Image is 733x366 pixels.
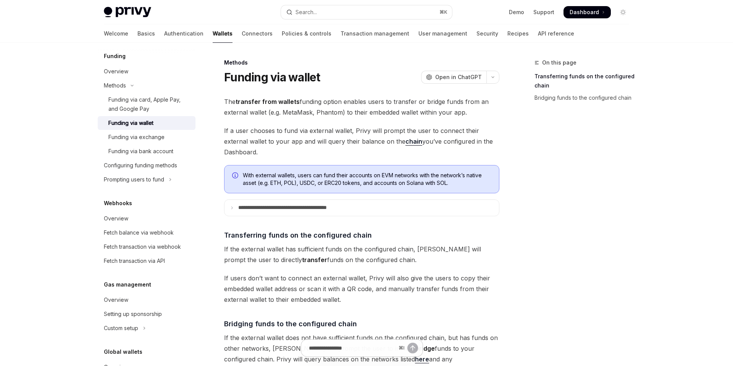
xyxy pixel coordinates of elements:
[98,65,195,78] a: Overview
[104,295,128,304] div: Overview
[281,5,452,19] button: Open search
[98,293,195,307] a: Overview
[104,52,126,61] h5: Funding
[507,24,529,43] a: Recipes
[236,98,300,105] strong: transfer from wallets
[98,79,195,92] button: Toggle Methods section
[98,212,195,225] a: Overview
[418,24,467,43] a: User management
[224,230,372,240] span: Transferring funds on the configured chain
[224,70,320,84] h1: Funding via wallet
[104,175,164,184] div: Prompting users to fund
[224,96,499,118] span: The funding option enables users to transfer or bridge funds from an external wallet (e.g. MetaMa...
[104,161,177,170] div: Configuring funding methods
[98,307,195,321] a: Setting up sponsorship
[108,118,153,128] div: Funding via wallet
[405,138,422,146] a: chain
[104,7,151,18] img: light logo
[108,147,173,156] div: Funding via bank account
[439,9,447,15] span: ⌘ K
[534,70,635,92] a: Transferring funds on the configured chain
[98,93,195,116] a: Funding via card, Apple Pay, and Google Pay
[570,8,599,16] span: Dashboard
[98,173,195,186] button: Toggle Prompting users to fund section
[224,59,499,66] div: Methods
[563,6,611,18] a: Dashboard
[104,214,128,223] div: Overview
[407,343,418,353] button: Send message
[104,324,138,333] div: Custom setup
[534,92,635,104] a: Bridging funds to the configured chain
[242,24,273,43] a: Connectors
[98,321,195,335] button: Toggle Custom setup section
[341,24,409,43] a: Transaction management
[104,228,174,237] div: Fetch balance via webhook
[302,256,327,264] strong: transfer
[421,71,486,84] button: Open in ChatGPT
[309,340,396,356] input: Ask a question...
[476,24,498,43] a: Security
[164,24,203,43] a: Authentication
[224,244,499,265] span: If the external wallet has sufficient funds on the configured chain, [PERSON_NAME] will prompt th...
[98,116,195,130] a: Funding via wallet
[104,67,128,76] div: Overview
[104,24,128,43] a: Welcome
[108,95,191,113] div: Funding via card, Apple Pay, and Google Pay
[104,309,162,319] div: Setting up sponsorship
[295,8,317,17] div: Search...
[98,159,195,172] a: Configuring funding methods
[98,226,195,240] a: Fetch balance via webhook
[224,125,499,157] span: If a user chooses to fund via external wallet, Privy will prompt the user to connect their extern...
[104,347,142,356] h5: Global wallets
[104,199,132,208] h5: Webhooks
[509,8,524,16] a: Demo
[617,6,629,18] button: Toggle dark mode
[104,256,165,266] div: Fetch transaction via API
[435,73,482,81] span: Open in ChatGPT
[213,24,232,43] a: Wallets
[243,172,491,187] span: With external wallets, users can fund their accounts on EVM networks with the network’s native as...
[104,81,126,90] div: Methods
[542,58,576,67] span: On this page
[538,24,574,43] a: API reference
[282,24,331,43] a: Policies & controls
[108,133,165,142] div: Funding via exchange
[232,172,240,180] svg: Info
[98,240,195,254] a: Fetch transaction via webhook
[224,273,499,305] span: If users don’t want to connect an external wallet, Privy will also give the users to copy their e...
[104,242,181,251] div: Fetch transaction via webhook
[98,144,195,158] a: Funding via bank account
[104,280,151,289] h5: Gas management
[98,254,195,268] a: Fetch transaction via API
[137,24,155,43] a: Basics
[98,130,195,144] a: Funding via exchange
[533,8,554,16] a: Support
[224,319,357,329] span: Bridging funds to the configured chain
